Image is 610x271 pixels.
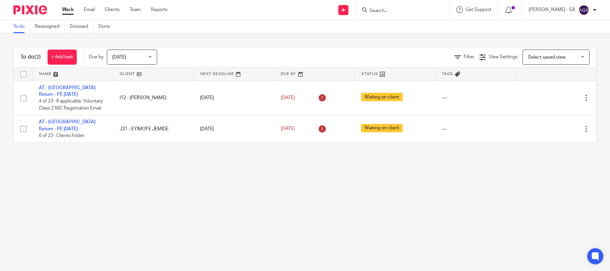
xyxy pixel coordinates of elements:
a: Email [84,6,95,13]
span: Waiting on client [361,93,403,101]
a: Reassigned [35,20,65,33]
td: J31 - EYIMOFE JEMIDE [113,115,194,143]
span: [DATE] [281,127,295,131]
span: Select saved view [528,55,565,60]
span: Filter [464,55,474,59]
span: Waiting on client [361,124,403,132]
a: Clients [105,6,120,13]
p: Due by [89,54,104,60]
span: 6 of 23 · Clients folder [39,133,84,138]
span: 4 of 23 · If applicable, Voluntary Class 2 NIC Registration Email [39,99,103,111]
span: [DATE] [281,95,295,100]
h1: To do [20,54,41,61]
td: [DATE] [193,115,274,143]
input: Search [369,8,429,14]
span: View Settings [489,55,518,59]
a: To do [13,20,30,33]
a: Work [62,6,74,13]
a: Reports [151,6,167,13]
span: Tags [442,72,453,76]
img: Pixie [13,5,47,14]
td: [DATE] [193,81,274,115]
div: --- [442,94,509,101]
div: --- [442,126,509,132]
p: [PERSON_NAME] - SA [529,6,575,13]
span: [DATE] [112,55,126,60]
a: Done [98,20,115,33]
span: (2) [35,54,41,60]
span: Get Support [466,7,491,12]
a: Team [130,6,141,13]
img: svg%3E [579,5,589,15]
a: AT - [GEOGRAPHIC_DATA] Return - PE [DATE] [39,120,95,131]
td: I12 - [PERSON_NAME] [113,81,194,115]
a: AT - [GEOGRAPHIC_DATA] Return - PE [DATE] [39,85,95,97]
a: Snoozed [70,20,93,33]
a: + Add task [48,50,77,65]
